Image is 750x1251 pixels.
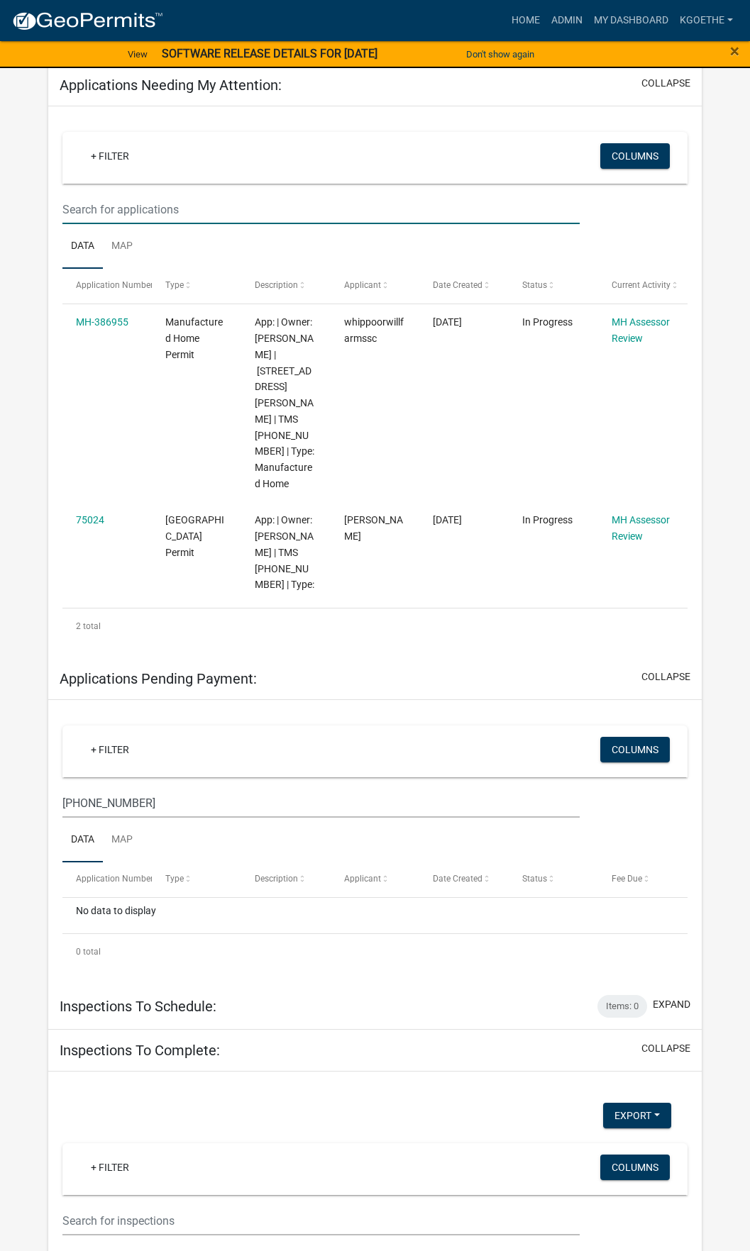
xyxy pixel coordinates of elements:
[730,41,739,61] span: ×
[165,874,184,884] span: Type
[612,514,670,542] a: MH Assessor Review
[641,1041,690,1056] button: collapse
[598,269,688,303] datatable-header-cell: Current Activity
[433,514,462,526] span: 11/14/2022
[522,874,547,884] span: Status
[48,106,702,658] div: collapse
[103,224,141,269] a: Map
[509,269,598,303] datatable-header-cell: Status
[522,280,547,290] span: Status
[62,898,688,933] div: No data to display
[600,1155,670,1180] button: Columns
[62,789,580,818] input: Search for applications
[641,669,690,684] button: collapse
[60,77,282,94] h5: Applications Needing My Attention:
[653,997,690,1012] button: expand
[79,1155,140,1180] a: + Filter
[433,316,462,328] span: 03/10/2025
[76,316,128,328] a: MH-386955
[612,280,671,290] span: Current Activity
[241,862,331,896] datatable-header-cell: Description
[60,998,216,1015] h5: Inspections To Schedule:
[255,514,314,590] span: App: | Owner: DELOACH BRENDA H | TMS 063-34-01-003 | Type:
[79,737,140,762] a: + Filter
[522,316,573,328] span: In Progress
[62,224,103,269] a: Data
[674,7,739,34] a: kgoethe
[344,874,381,884] span: Applicant
[152,269,241,303] datatable-header-cell: Type
[612,874,642,884] span: Fee Due
[330,269,419,303] datatable-header-cell: Applicant
[241,269,331,303] datatable-header-cell: Description
[255,874,298,884] span: Description
[122,43,153,66] a: View
[506,7,546,34] a: Home
[48,700,702,984] div: collapse
[62,818,103,863] a: Data
[433,280,482,290] span: Date Created
[433,874,482,884] span: Date Created
[62,269,152,303] datatable-header-cell: Application Number
[344,280,381,290] span: Applicant
[62,862,152,896] datatable-header-cell: Application Number
[76,874,153,884] span: Application Number
[600,143,670,169] button: Columns
[461,43,540,66] button: Don't show again
[76,514,104,526] a: 75024
[588,7,674,34] a: My Dashboard
[598,862,688,896] datatable-header-cell: Fee Due
[255,280,298,290] span: Description
[419,862,509,896] datatable-header-cell: Date Created
[165,280,184,290] span: Type
[60,670,257,687] h5: Applications Pending Payment:
[62,195,580,224] input: Search for applications
[165,316,223,360] span: Manufactured Home Permit
[76,280,153,290] span: Application Number
[62,608,688,644] div: 2 total
[509,862,598,896] datatable-header-cell: Status
[165,514,224,558] span: Jasper County SC Building Permit
[60,1042,220,1059] h5: Inspections To Complete:
[522,514,573,526] span: In Progress
[730,43,739,60] button: Close
[603,1103,671,1128] button: Export
[612,316,670,344] a: MH Assessor Review
[546,7,588,34] a: Admin
[152,862,241,896] datatable-header-cell: Type
[344,316,404,344] span: whippoorwillfarmssc
[330,862,419,896] datatable-header-cell: Applicant
[62,934,688,969] div: 0 total
[79,143,140,169] a: + Filter
[419,269,509,303] datatable-header-cell: Date Created
[597,995,647,1018] div: Items: 0
[344,514,403,542] span: Brenda H. DeLoach
[255,316,314,489] span: App: | Owner: YOUNG JAMES | 870 TILLMAN RD | TMS 024-00-05-030 | Type: Manufactured Home
[103,818,141,863] a: Map
[641,76,690,91] button: collapse
[62,1206,580,1235] input: Search for inspections
[162,47,377,60] strong: SOFTWARE RELEASE DETAILS FOR [DATE]
[600,737,670,762] button: Columns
